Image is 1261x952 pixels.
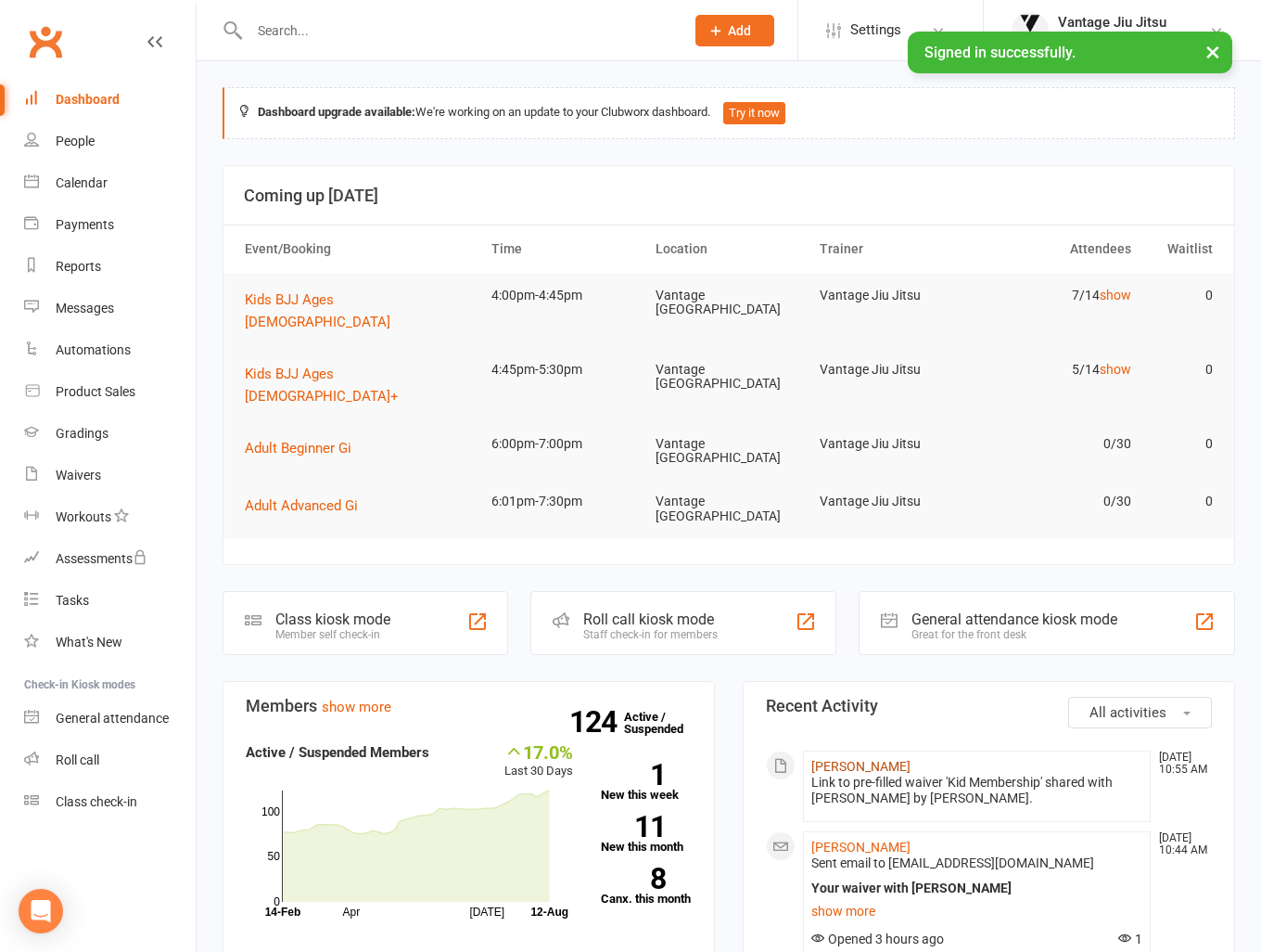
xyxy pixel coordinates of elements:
a: show more [811,898,1142,924]
td: 4:00pm-4:45pm [483,274,647,317]
div: Workouts [56,509,111,524]
a: show more [322,699,391,715]
div: Roll call [56,753,99,767]
th: Waitlist [1140,225,1222,273]
strong: 124 [569,708,624,736]
a: 1New this week [601,764,692,801]
h3: Coming up [DATE] [244,187,1214,205]
div: Waivers [56,468,101,482]
td: 5/14 [975,348,1140,392]
th: Location [647,225,811,273]
div: General attendance kiosk mode [911,611,1117,628]
td: Vantage Jiu Jitsu [811,480,975,523]
div: General attendance [56,711,169,726]
div: We're working on an update to your Clubworx dashboard. [223,87,1235,139]
td: Vantage Jiu Jitsu [811,274,975,317]
td: 0 [1140,422,1222,466]
a: Workouts [24,496,196,538]
span: Adult Advanced Gi [245,497,358,514]
span: 1 [1118,932,1142,946]
time: [DATE] 10:44 AM [1150,832,1211,856]
div: Roll call kiosk mode [583,611,718,628]
td: 4:45pm-5:30pm [483,348,647,392]
td: Vantage [GEOGRAPHIC_DATA] [647,422,811,481]
div: Tasks [56,593,89,608]
td: 0 [1140,480,1222,523]
td: 6:01pm-7:30pm [483,480,647,523]
div: What's New [56,635,122,650]
button: Adult Beginner Gi [245,437,364,459]
td: 0/30 [975,480,1140,523]
div: Product Sales [56,384,135,399]
div: Staff check-in for members [583,628,718,641]
td: Vantage [GEOGRAPHIC_DATA] [647,274,811,332]
span: Add [728,23,751,38]
a: Roll call [24,740,196,781]
div: Messages [56,301,114,315]
a: Gradings [24,413,196,455]
div: Reports [56,259,101,274]
td: Vantage Jiu Jitsu [811,348,975,392]
h3: Members [246,697,692,715]
button: Kids BJJ Ages [DEMOGRAPHIC_DATA] [245,289,475,333]
div: Link to pre-filled waiver 'Kid Membership' shared with [PERSON_NAME] by [PERSON_NAME]. [811,775,1142,806]
a: 8Canx. this month [601,868,692,905]
a: [PERSON_NAME] [811,759,911,774]
a: [PERSON_NAME] [811,840,911,855]
span: Signed in successfully. [924,44,1076,61]
div: People [56,134,95,148]
span: Kids BJJ Ages [DEMOGRAPHIC_DATA] [245,291,390,330]
div: Dashboard [56,92,120,107]
td: Vantage [GEOGRAPHIC_DATA] [647,348,811,406]
div: Gradings [56,426,108,441]
a: General attendance kiosk mode [24,698,196,740]
span: Opened 3 hours ago [811,932,944,946]
button: × [1196,32,1229,71]
a: Tasks [24,580,196,622]
div: Your waiver with [PERSON_NAME] [811,881,1142,896]
strong: 8 [601,865,666,893]
td: 6:00pm-7:00pm [483,422,647,466]
th: Time [483,225,647,273]
div: Class check-in [56,794,137,809]
a: Payments [24,204,196,246]
button: Try it now [723,102,785,124]
strong: 11 [601,813,666,841]
td: 0 [1140,348,1222,392]
div: Member self check-in [275,628,390,641]
span: Kids BJJ Ages [DEMOGRAPHIC_DATA]+ [245,366,399,405]
button: Adult Advanced Gi [245,495,371,517]
strong: 1 [601,761,666,789]
div: Vantage Jiu Jitsu [1058,31,1166,47]
td: Vantage Jiu Jitsu [811,422,975,466]
a: Product Sales [24,371,196,413]
td: 7/14 [975,274,1140,317]
th: Trainer [811,225,975,273]
a: Waivers [24,455,196,496]
td: Vantage [GEOGRAPHIC_DATA] [647,480,811,538]
button: Kids BJJ Ages [DEMOGRAPHIC_DATA]+ [245,363,475,407]
a: 11New this month [601,816,692,853]
button: Add [695,15,774,46]
a: Calendar [24,162,196,204]
a: People [24,121,196,162]
div: 17.0% [504,741,573,762]
td: 0 [1140,274,1222,317]
span: All activities [1089,704,1166,721]
button: All activities [1068,697,1212,728]
strong: Active / Suspended Members [246,744,429,761]
th: Attendees [975,225,1140,273]
a: Class kiosk mode [24,781,196,823]
a: 124Active / Suspended [624,697,706,749]
div: Calendar [56,175,108,190]
img: thumb_image1666673915.png [1012,12,1049,49]
span: Sent email to [EMAIL_ADDRESS][DOMAIN_NAME] [811,856,1094,870]
div: Automations [56,342,131,357]
a: Dashboard [24,79,196,121]
h3: Recent Activity [766,697,1212,715]
a: show [1100,362,1131,377]
a: Reports [24,246,196,288]
span: Adult Beginner Gi [245,440,351,457]
div: Vantage Jiu Jitsu [1058,14,1166,31]
div: Last 30 Days [504,741,573,781]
